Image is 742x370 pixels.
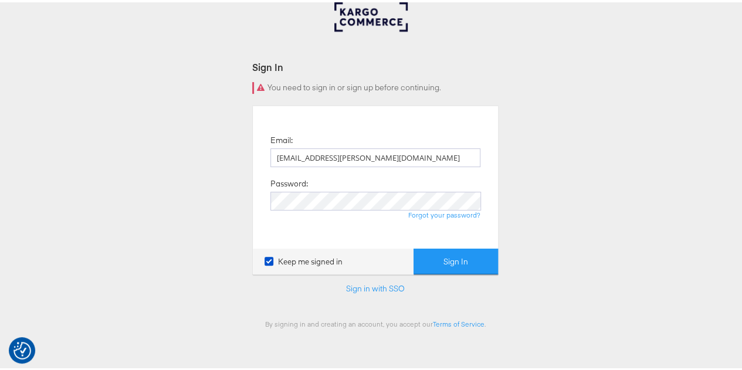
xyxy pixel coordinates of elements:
a: Sign in with SSO [346,281,405,291]
a: Terms of Service [433,317,484,326]
div: You need to sign in or sign up before continuing. [252,80,499,91]
label: Email: [270,133,293,144]
img: Revisit consent button [13,340,31,357]
div: By signing in and creating an account, you accept our . [252,317,499,326]
label: Keep me signed in [265,254,343,265]
a: Forgot your password? [408,208,480,217]
button: Consent Preferences [13,340,31,357]
div: Sign In [252,58,499,72]
input: Email [270,146,480,165]
label: Password: [270,176,308,187]
button: Sign In [414,246,498,273]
